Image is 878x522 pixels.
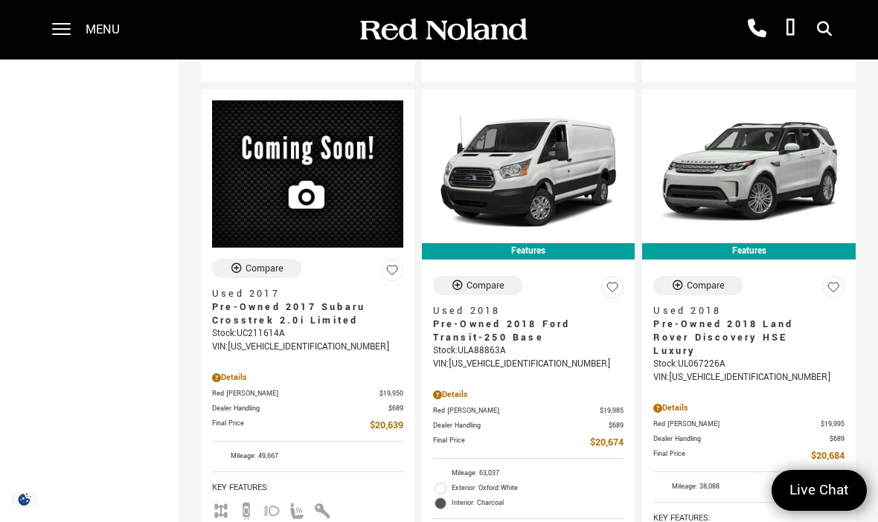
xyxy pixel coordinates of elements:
[433,276,522,295] button: Compare Vehicle
[212,403,388,414] span: Dealer Handling
[653,448,845,464] a: Final Price $20,684
[381,259,403,288] button: Save Vehicle
[811,448,845,464] span: $20,684
[772,470,867,511] a: Live Chat
[653,448,811,464] span: Final Price
[433,304,624,344] a: Used 2018Pre-Owned 2018 Ford Transit-250 Base
[433,318,613,344] span: Pre-Owned 2018 Ford Transit-250 Base
[433,304,613,318] span: Used 2018
[388,403,403,414] span: $689
[246,262,283,275] div: Compare
[212,300,392,327] span: Pre-Owned 2017 Subaru Crosstrek 2.0i Limited
[212,403,403,414] a: Dealer Handling $689
[212,503,230,515] span: AWD
[452,481,624,496] span: Exterior: Oxford White
[600,405,624,416] span: $19,985
[212,287,403,327] a: Used 2017Pre-Owned 2017 Subaru Crosstrek 2.0i Limited
[653,402,845,415] div: Pricing Details - Pre-Owned 2018 Land Rover Discovery HSE Luxury With Navigation & 4WD
[433,420,609,431] span: Dealer Handling
[452,496,624,511] span: Interior: Charcoal
[433,358,624,371] div: VIN: [US_VEHICLE_IDENTIFICATION_NUMBER]
[653,276,743,295] button: Compare Vehicle
[653,419,845,430] a: Red [PERSON_NAME] $19,995
[653,100,845,243] img: 2018 Land Rover Discovery HSE Luxury
[288,503,306,515] span: Heated Seats
[7,492,42,507] section: Click to Open Cookie Consent Modal
[433,435,624,451] a: Final Price $20,674
[822,276,845,305] button: Save Vehicle
[653,434,845,445] a: Dealer Handling $689
[433,100,624,243] img: 2018 Ford Transit-250 Base
[609,420,624,431] span: $689
[433,405,624,416] a: Red [PERSON_NAME] $19,985
[212,327,403,341] div: Stock : UC211614A
[379,388,403,399] span: $19,950
[212,449,403,464] li: Mileage: 49,667
[653,480,845,494] li: Mileage: 38,088
[422,243,635,260] div: Features
[653,358,845,371] div: Stock : UL067226A
[212,371,403,384] div: Pricing Details - Pre-Owned 2017 Subaru Crosstrek 2.0i Limited AWD
[653,318,833,358] span: Pre-Owned 2018 Land Rover Discovery HSE Luxury
[782,480,856,500] span: Live Chat
[467,279,504,292] div: Compare
[821,419,845,430] span: $19,995
[590,435,624,451] span: $20,674
[433,435,591,451] span: Final Price
[357,17,528,43] img: Red Noland Auto Group
[212,480,403,496] span: Key Features :
[370,418,403,434] span: $20,639
[433,388,624,402] div: Pricing Details - Pre-Owned 2018 Ford Transit-250 Base
[653,419,821,430] span: Red [PERSON_NAME]
[212,100,403,248] img: 2017 Subaru Crosstrek 2.0i Limited
[433,466,624,481] li: Mileage: 63,037
[433,344,624,358] div: Stock : ULA88863A
[263,503,281,515] span: Fog Lights
[313,503,331,515] span: Keyless Entry
[212,341,403,354] div: VIN: [US_VEHICLE_IDENTIFICATION_NUMBER]
[212,418,403,434] a: Final Price $20,639
[212,287,392,300] span: Used 2017
[653,304,833,318] span: Used 2018
[830,434,845,445] span: $689
[7,492,42,507] img: Opt-Out Icon
[653,434,830,445] span: Dealer Handling
[212,388,403,399] a: Red [PERSON_NAME] $19,950
[687,279,725,292] div: Compare
[212,418,370,434] span: Final Price
[653,304,845,358] a: Used 2018Pre-Owned 2018 Land Rover Discovery HSE Luxury
[433,420,624,431] a: Dealer Handling $689
[642,243,856,260] div: Features
[212,259,301,278] button: Compare Vehicle
[237,503,255,515] span: Backup Camera
[433,405,600,416] span: Red [PERSON_NAME]
[212,388,379,399] span: Red [PERSON_NAME]
[653,371,845,384] div: VIN: [US_VEHICLE_IDENTIFICATION_NUMBER]
[601,276,624,305] button: Save Vehicle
